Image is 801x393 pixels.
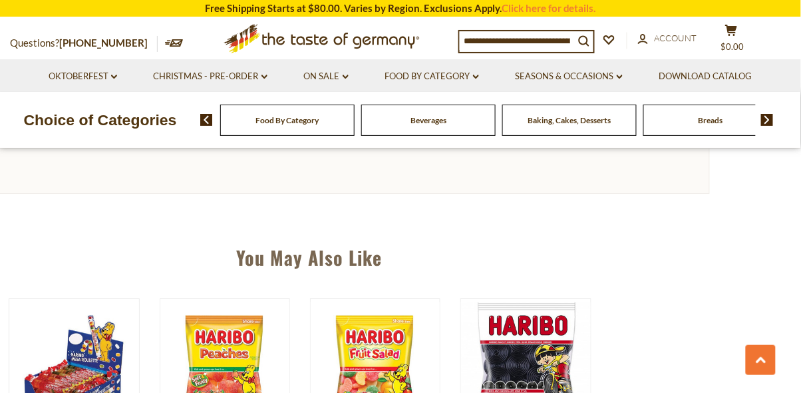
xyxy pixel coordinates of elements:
[200,114,213,126] img: previous arrow
[761,114,774,126] img: next arrow
[304,69,349,84] a: On Sale
[10,35,158,52] p: Questions?
[410,115,446,125] a: Beverages
[528,115,611,125] a: Baking, Cakes, Desserts
[154,69,267,84] a: Christmas - PRE-ORDER
[385,69,479,84] a: Food By Category
[49,69,117,84] a: Oktoberfest
[256,115,319,125] a: Food By Category
[699,115,723,125] a: Breads
[711,24,751,57] button: $0.00
[638,31,697,46] a: Account
[59,37,148,49] a: [PHONE_NUMBER]
[659,69,752,84] a: Download Catalog
[502,2,596,14] a: Click here for details.
[721,41,744,52] span: $0.00
[516,69,623,84] a: Seasons & Occasions
[655,33,697,43] span: Account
